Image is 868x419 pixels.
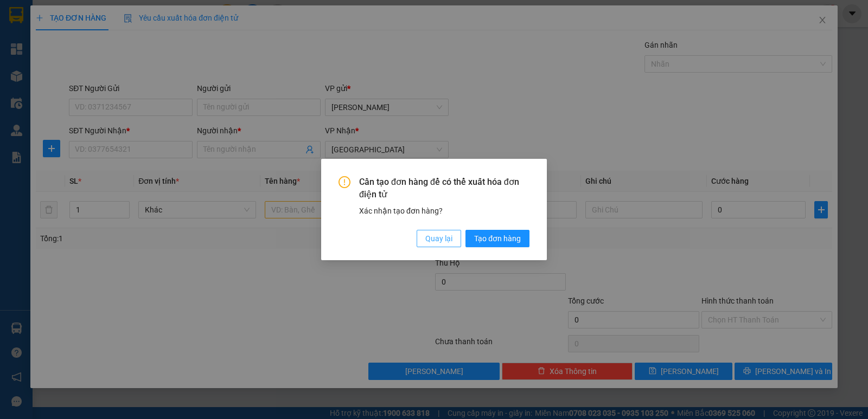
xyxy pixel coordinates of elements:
[474,233,521,244] span: Tạo đơn hàng
[359,176,529,201] span: Cần tạo đơn hàng để có thể xuất hóa đơn điện tử
[417,230,461,247] button: Quay lại
[359,205,529,217] div: Xác nhận tạo đơn hàng?
[465,230,529,247] button: Tạo đơn hàng
[425,233,452,244] span: Quay lại
[339,176,350,188] span: exclamation-circle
